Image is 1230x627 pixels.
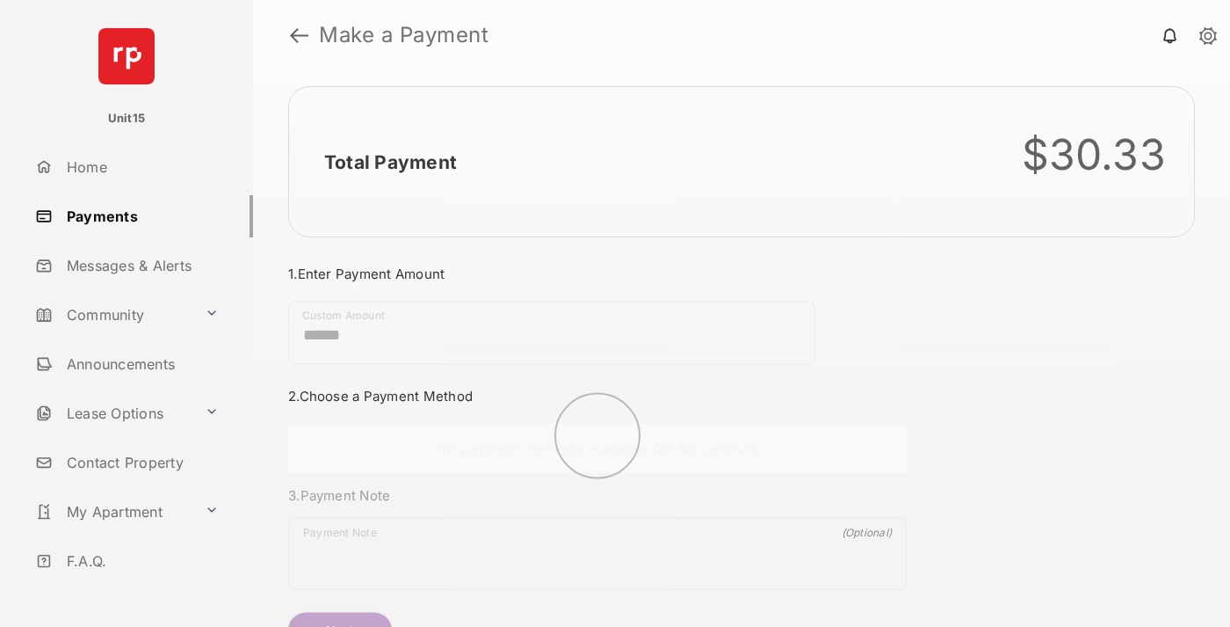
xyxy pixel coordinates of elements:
a: My Apartment [28,491,198,533]
a: Payments [28,195,253,237]
a: Community [28,294,198,336]
a: Announcements [28,343,253,385]
h2: Total Payment [324,151,457,173]
p: Unit15 [108,110,146,128]
img: svg+xml;base64,PHN2ZyB4bWxucz0iaHR0cDovL3d3dy53My5vcmcvMjAwMC9zdmciIHdpZHRoPSI2NCIgaGVpZ2h0PSI2NC... [98,28,155,84]
strong: Make a Payment [319,25,488,46]
h3: 1. Enter Payment Amount [288,266,907,282]
a: Messages & Alerts [28,244,253,287]
div: $30.33 [1022,129,1167,180]
a: F.A.Q. [28,540,253,582]
a: Lease Options [28,392,198,434]
a: Home [28,146,253,188]
h3: 3. Payment Note [288,487,907,504]
a: Contact Property [28,441,253,484]
h3: 2. Choose a Payment Method [288,388,907,405]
